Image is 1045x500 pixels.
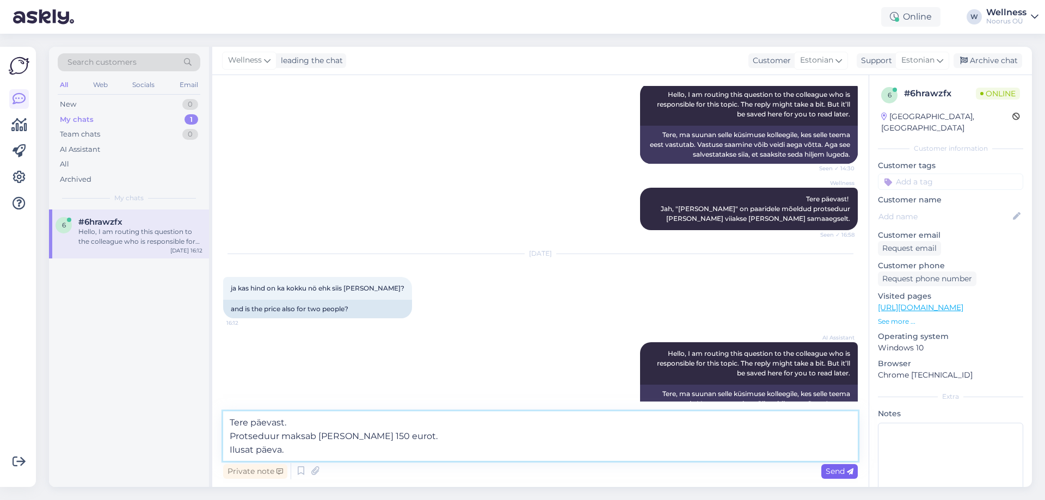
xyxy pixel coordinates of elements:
span: 16:12 [226,319,267,327]
div: and is the price also for two people? [223,300,412,318]
span: Seen ✓ 16:58 [814,231,855,239]
div: Archived [60,174,91,185]
span: Send [826,466,853,476]
p: Operating system [878,331,1023,342]
span: AI Assistant [814,334,855,342]
div: All [58,78,70,92]
span: My chats [114,193,144,203]
span: Wellness [814,179,855,187]
span: Wellness [228,54,262,66]
p: Notes [878,408,1023,419]
span: Tere päevast! Jah, "[PERSON_NAME]" on paaridele mõeldud protseduur [PERSON_NAME] viiakse [PERSON_... [661,195,852,223]
div: Web [91,78,110,92]
div: [GEOGRAPHIC_DATA], [GEOGRAPHIC_DATA] [881,111,1012,134]
a: WellnessNoorus OÜ [986,8,1038,26]
span: Hello, I am routing this question to the colleague who is responsible for this topic. The reply m... [657,349,852,377]
input: Add a tag [878,174,1023,190]
p: See more ... [878,317,1023,326]
div: Customer [748,55,791,66]
p: Customer tags [878,160,1023,171]
div: [DATE] [223,249,858,258]
div: Support [857,55,892,66]
img: Askly Logo [9,55,29,76]
span: Online [976,88,1020,100]
p: Customer email [878,230,1023,241]
div: Team chats [60,129,100,140]
span: ja kas hind on ka kokku nö ehk siis [PERSON_NAME]? [231,284,404,292]
div: Tere, ma suunan selle küsimuse kolleegile, kes selle teema eest vastutab. Vastuse saamine võib ve... [640,126,858,164]
span: Hello, I am routing this question to the colleague who is responsible for this topic. The reply m... [657,90,852,118]
span: Seen ✓ 14:30 [814,164,855,172]
div: Customer information [878,144,1023,153]
div: [DATE] 16:12 [170,246,202,255]
span: Estonian [901,54,935,66]
div: # 6hrawzfx [904,87,976,100]
span: 6 [888,91,892,99]
div: Archive chat [954,53,1022,68]
div: Noorus OÜ [986,17,1026,26]
a: [URL][DOMAIN_NAME] [878,303,963,312]
div: Tere, ma suunan selle küsimuse kolleegile, kes selle teema eest vastutab. Vastuse saamine võib ve... [640,385,858,423]
div: New [60,99,76,110]
div: All [60,159,69,170]
input: Add name [878,211,1011,223]
div: 0 [182,99,198,110]
div: Private note [223,464,287,479]
div: Socials [130,78,157,92]
div: 1 [185,114,198,125]
p: Chrome [TECHNICAL_ID] [878,369,1023,381]
div: Extra [878,392,1023,402]
span: Search customers [67,57,137,68]
p: Browser [878,358,1023,369]
span: 6 [62,221,66,229]
div: Online [881,7,941,27]
div: Email [177,78,200,92]
div: W [967,9,982,24]
textarea: Tere päevast. Protseduur maksab [PERSON_NAME] 150 eurot. Ilusat päeva. [223,411,858,461]
span: #6hrawzfx [78,217,122,227]
div: Request email [878,241,941,256]
p: Customer name [878,194,1023,206]
p: Visited pages [878,291,1023,302]
div: My chats [60,114,94,125]
span: Estonian [800,54,833,66]
div: leading the chat [276,55,343,66]
div: Wellness [986,8,1026,17]
p: Windows 10 [878,342,1023,354]
div: AI Assistant [60,144,100,155]
div: 0 [182,129,198,140]
div: Hello, I am routing this question to the colleague who is responsible for this topic. The reply m... [78,227,202,246]
p: Customer phone [878,260,1023,271]
div: Request phone number [878,271,976,286]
